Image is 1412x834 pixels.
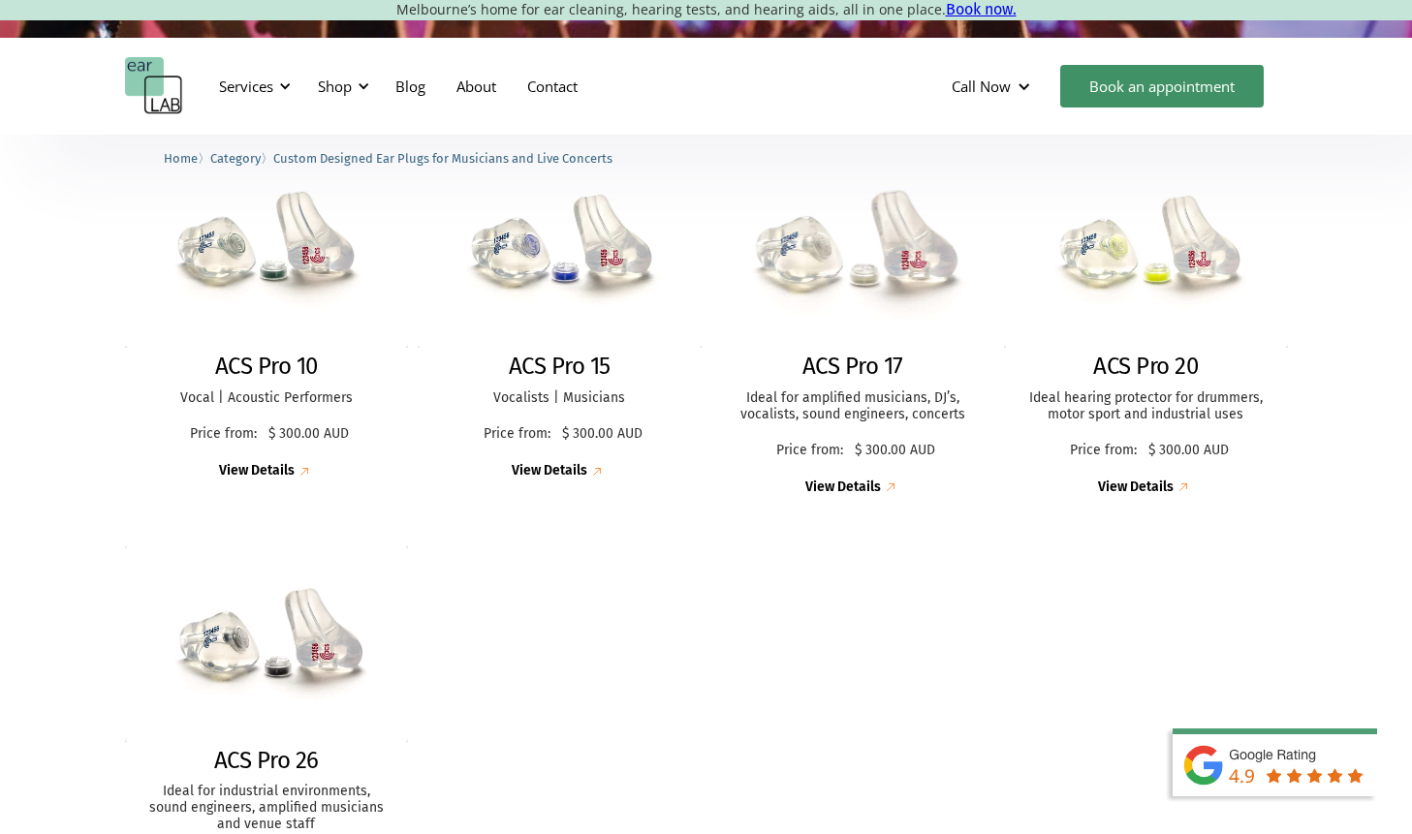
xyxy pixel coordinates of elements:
[268,426,349,443] p: $ 300.00 AUD
[437,390,682,407] p: Vocalists | Musicians
[562,426,643,443] p: $ 300.00 AUD
[273,151,612,166] span: Custom Designed Ear Plugs for Musicians and Live Concerts
[731,390,976,423] p: Ideal for amplified musicians, DJ’s, vocalists, sound engineers, concerts
[952,77,1011,96] div: Call Now
[802,353,903,381] h2: ACS Pro 17
[1023,390,1269,423] p: Ideal hearing protector for drummers, motor sport and industrial uses
[273,148,612,167] a: Custom Designed Ear Plugs for Musicians and Live Concerts
[144,784,390,832] p: Ideal for industrial environments, sound engineers, amplified musicians and venue staff
[769,443,850,459] p: Price from:
[441,58,512,114] a: About
[1004,153,1288,348] img: ACS Pro 20
[219,463,295,479] div: View Details
[207,57,297,115] div: Services
[477,426,557,443] p: Price from:
[210,148,273,169] li: 〉
[512,463,587,479] div: View Details
[1148,443,1229,459] p: $ 300.00 AUD
[936,57,1051,115] div: Call Now
[219,77,273,96] div: Services
[318,77,352,96] div: Shop
[1098,479,1174,496] div: View Details
[418,153,702,481] a: ACS Pro 15ACS Pro 15Vocalists | MusiciansPrice from:$ 300.00 AUDView Details
[210,151,261,166] span: Category
[144,390,390,407] p: Vocal | Acoustic Performers
[214,747,319,775] h2: ACS Pro 26
[125,546,409,741] img: ACS Pro 26
[164,148,210,169] li: 〉
[164,151,198,166] span: Home
[215,353,318,381] h2: ACS Pro 10
[418,153,702,348] img: ACS Pro 15
[125,153,409,348] img: ACS Pro 10
[125,57,183,115] a: home
[125,153,409,481] a: ACS Pro 10ACS Pro 10Vocal | Acoustic PerformersPrice from:$ 300.00 AUDView Details
[805,479,881,496] div: View Details
[306,57,375,115] div: Shop
[1063,443,1144,459] p: Price from:
[855,443,935,459] p: $ 300.00 AUD
[380,58,441,114] a: Blog
[711,153,995,497] a: ACS Pro 17ACS Pro 17Ideal for amplified musicians, DJ’s, vocalists, sound engineers, concertsPric...
[164,148,198,167] a: Home
[1093,353,1198,381] h2: ACS Pro 20
[1004,153,1288,497] a: ACS Pro 20ACS Pro 20Ideal hearing protector for drummers, motor sport and industrial usesPrice fr...
[210,148,261,167] a: Category
[512,58,593,114] a: Contact
[1060,65,1264,108] a: Book an appointment
[183,426,264,443] p: Price from:
[509,353,611,381] h2: ACS Pro 15
[697,143,1009,357] img: ACS Pro 17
